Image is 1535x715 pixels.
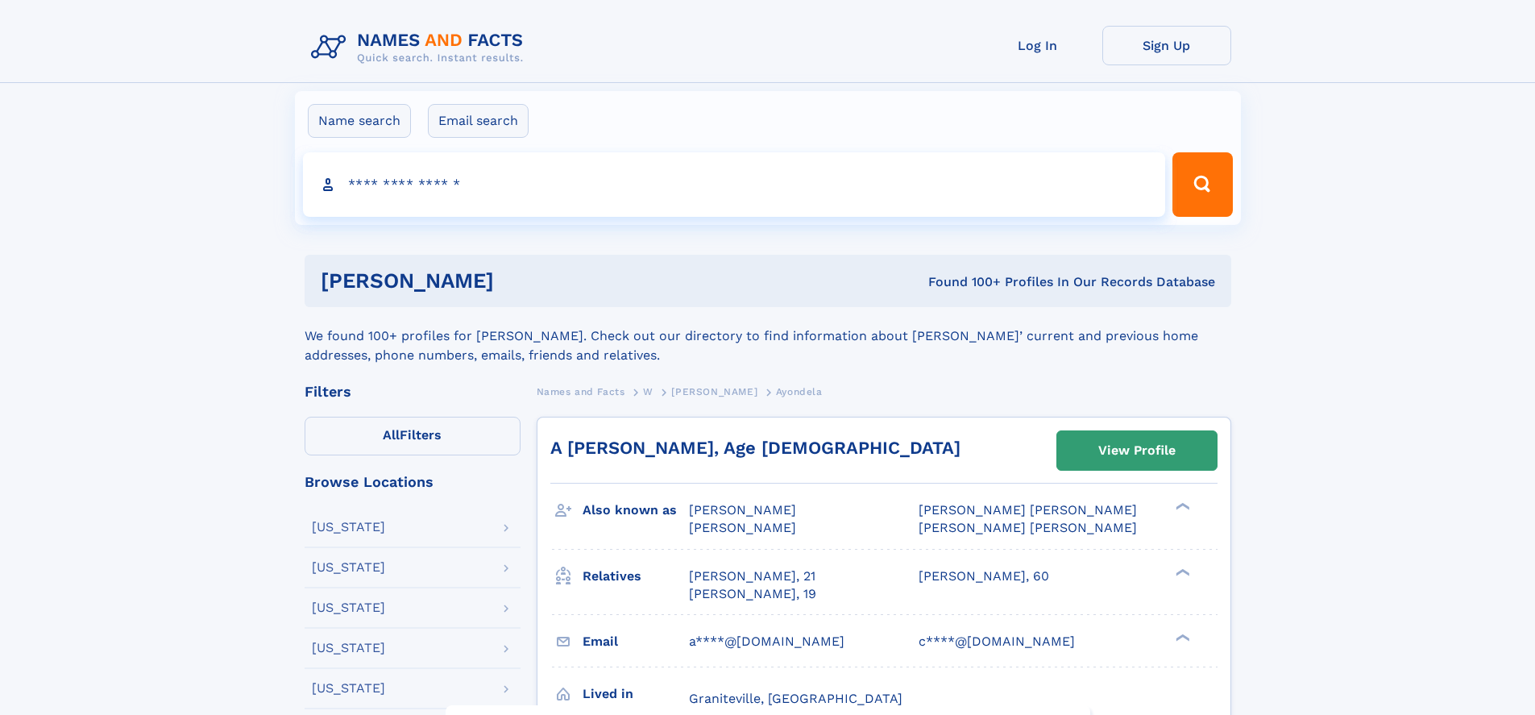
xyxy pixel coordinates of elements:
h3: Lived in [583,680,689,708]
div: [US_STATE] [312,601,385,614]
div: Filters [305,385,521,399]
h3: Also known as [583,497,689,524]
div: ❯ [1172,567,1191,577]
span: W [643,386,653,397]
a: [PERSON_NAME], 19 [689,585,816,603]
img: Logo Names and Facts [305,26,537,69]
label: Email search [428,104,529,138]
a: [PERSON_NAME], 21 [689,567,815,585]
div: ❯ [1172,501,1191,512]
span: [PERSON_NAME] [PERSON_NAME] [919,502,1137,518]
div: ❯ [1172,632,1191,642]
a: W [643,381,653,401]
a: Names and Facts [537,381,625,401]
button: Search Button [1172,152,1232,217]
span: Ayondela [776,386,823,397]
a: A [PERSON_NAME], Age [DEMOGRAPHIC_DATA] [550,438,960,458]
span: [PERSON_NAME] [689,502,796,518]
a: Log In [973,26,1102,65]
div: View Profile [1098,432,1176,469]
div: [US_STATE] [312,642,385,655]
div: [US_STATE] [312,682,385,695]
span: Graniteville, [GEOGRAPHIC_DATA] [689,691,902,706]
label: Filters [305,417,521,455]
label: Name search [308,104,411,138]
span: [PERSON_NAME] [671,386,757,397]
a: [PERSON_NAME] [671,381,757,401]
a: [PERSON_NAME], 60 [919,567,1049,585]
span: [PERSON_NAME] [689,520,796,535]
span: [PERSON_NAME] [PERSON_NAME] [919,520,1137,535]
h1: [PERSON_NAME] [321,271,711,291]
h3: Relatives [583,563,689,590]
div: [US_STATE] [312,521,385,534]
div: [US_STATE] [312,561,385,574]
a: View Profile [1057,431,1217,470]
div: We found 100+ profiles for [PERSON_NAME]. Check out our directory to find information about [PERS... [305,307,1231,365]
div: Found 100+ Profiles In Our Records Database [711,273,1215,291]
div: Browse Locations [305,475,521,489]
a: Sign Up [1102,26,1231,65]
span: All [383,427,400,443]
h3: Email [583,628,689,655]
input: search input [303,152,1166,217]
